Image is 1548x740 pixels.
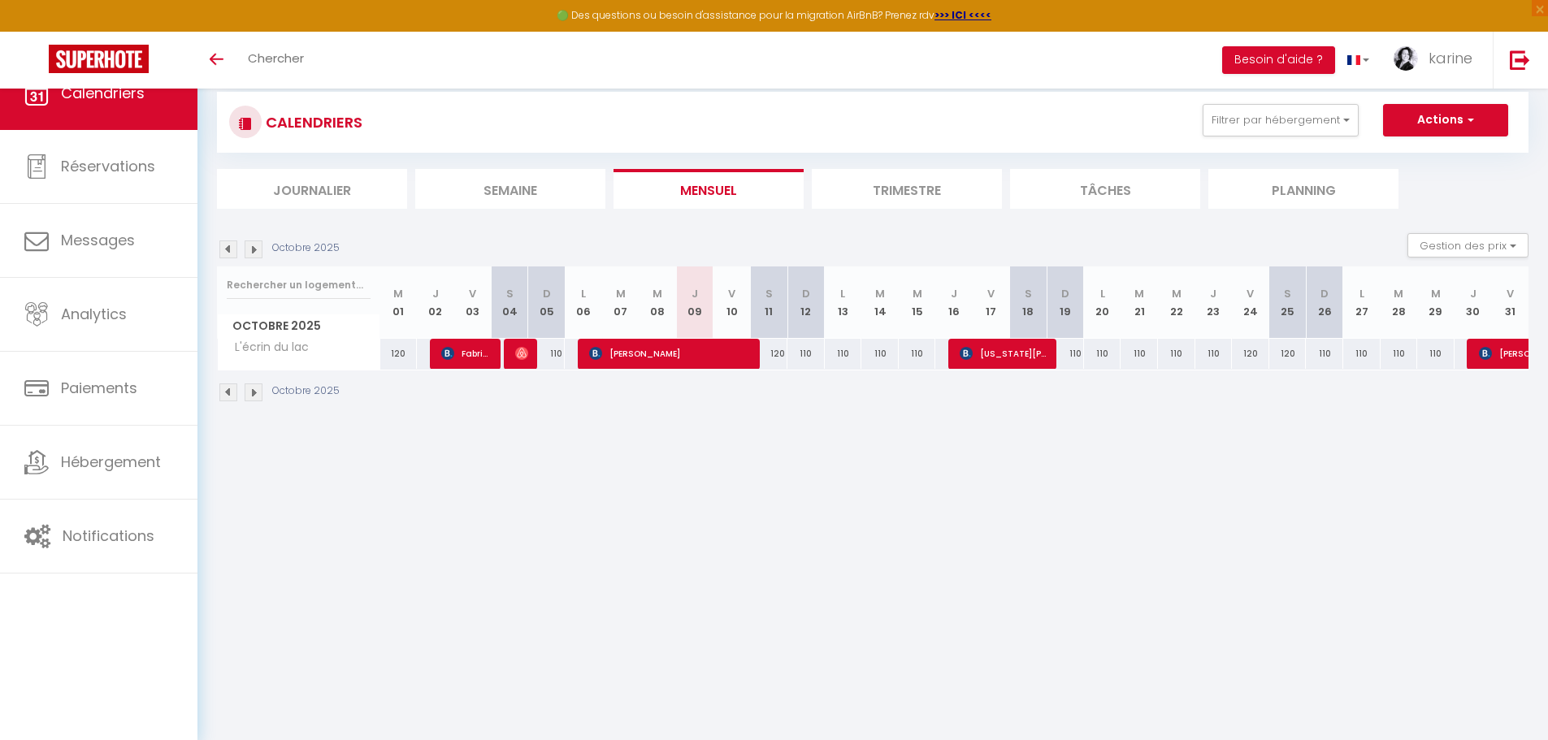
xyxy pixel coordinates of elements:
th: 22 [1158,266,1195,339]
th: 29 [1417,266,1455,339]
div: 110 [1084,339,1121,369]
abbr: M [616,286,626,301]
abbr: L [1100,286,1105,301]
th: 16 [935,266,973,339]
abbr: S [765,286,773,301]
button: Filtrer par hébergement [1203,104,1359,136]
th: 30 [1455,266,1492,339]
div: 110 [1417,339,1455,369]
th: 08 [640,266,677,339]
th: 01 [380,266,418,339]
th: 26 [1306,266,1343,339]
abbr: L [1359,286,1364,301]
span: karine [1429,48,1472,68]
div: 110 [1047,339,1084,369]
abbr: V [1507,286,1514,301]
img: logout [1510,50,1530,70]
div: 110 [1381,339,1418,369]
th: 31 [1491,266,1528,339]
span: Paiements [61,378,137,398]
div: 110 [1195,339,1233,369]
a: Chercher [236,32,316,89]
li: Planning [1208,169,1398,209]
abbr: S [506,286,514,301]
th: 07 [602,266,640,339]
span: L'écrin du lac [220,339,313,357]
span: Messages [61,230,135,250]
div: 110 [1343,339,1381,369]
input: Rechercher un logement... [227,270,371,300]
div: 110 [861,339,899,369]
li: Semaine [415,169,605,209]
abbr: D [543,286,551,301]
li: Journalier [217,169,407,209]
abbr: M [1172,286,1182,301]
th: 05 [528,266,566,339]
th: 14 [861,266,899,339]
th: 20 [1084,266,1121,339]
div: 110 [899,339,936,369]
th: 12 [787,266,825,339]
abbr: J [1210,286,1216,301]
abbr: V [469,286,476,301]
abbr: J [1470,286,1476,301]
div: 120 [380,339,418,369]
abbr: M [393,286,403,301]
span: [PERSON_NAME] [515,338,527,369]
abbr: S [1025,286,1032,301]
th: 04 [491,266,528,339]
a: >>> ICI <<<< [934,8,991,22]
div: 110 [825,339,862,369]
abbr: M [875,286,885,301]
abbr: M [1134,286,1144,301]
div: 110 [1158,339,1195,369]
h3: CALENDRIERS [262,104,362,141]
div: 120 [1232,339,1269,369]
th: 02 [417,266,454,339]
button: Actions [1383,104,1508,136]
abbr: L [581,286,586,301]
button: Besoin d'aide ? [1222,46,1335,74]
abbr: V [987,286,995,301]
abbr: D [1320,286,1329,301]
abbr: D [1061,286,1069,301]
th: 19 [1047,266,1084,339]
div: 110 [1306,339,1343,369]
th: 24 [1232,266,1269,339]
span: [US_STATE][PERSON_NAME] [960,338,1047,369]
abbr: V [728,286,735,301]
span: [PERSON_NAME] [589,338,751,369]
th: 03 [454,266,492,339]
th: 17 [973,266,1010,339]
span: Hébergement [61,452,161,472]
abbr: M [1431,286,1441,301]
abbr: J [951,286,957,301]
li: Mensuel [614,169,804,209]
div: 110 [528,339,566,369]
span: Réservations [61,156,155,176]
abbr: M [1394,286,1403,301]
abbr: J [692,286,698,301]
span: Calendriers [61,83,145,103]
th: 23 [1195,266,1233,339]
span: Octobre 2025 [218,314,379,338]
abbr: M [913,286,922,301]
th: 15 [899,266,936,339]
a: ... karine [1381,32,1493,89]
abbr: D [802,286,810,301]
th: 13 [825,266,862,339]
div: 120 [1269,339,1307,369]
abbr: L [840,286,845,301]
div: 110 [787,339,825,369]
img: Super Booking [49,45,149,73]
div: 110 [1121,339,1158,369]
th: 25 [1269,266,1307,339]
img: ... [1394,46,1418,71]
th: 18 [1010,266,1047,339]
span: Analytics [61,304,127,324]
th: 10 [713,266,751,339]
th: 27 [1343,266,1381,339]
span: Notifications [63,526,154,546]
abbr: S [1284,286,1291,301]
